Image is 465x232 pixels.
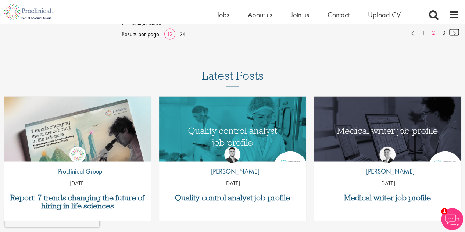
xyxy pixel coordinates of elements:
[4,97,151,179] img: Proclinical: Life sciences hiring trends report 2025
[439,29,449,37] a: 3
[159,179,306,188] p: [DATE]
[217,10,229,19] a: Jobs
[314,97,461,173] img: Medical writer job profile
[368,10,401,19] a: Upload CV
[441,208,463,230] img: Chatbot
[328,10,350,19] a: Contact
[122,29,159,40] span: Results per page
[441,208,447,214] span: 1
[205,147,260,180] a: Joshua Godden [PERSON_NAME]
[159,97,306,162] a: Link to a post
[8,194,147,210] a: Report: 7 trends changing the future of hiring in life sciences
[418,29,429,37] a: 1
[428,29,439,37] a: 2
[314,179,461,188] p: [DATE]
[159,97,306,173] img: quality control analyst job profile
[205,167,260,176] p: [PERSON_NAME]
[53,167,102,176] p: Proclinical Group
[291,10,309,19] a: Join us
[69,147,86,163] img: Proclinical Group
[4,179,151,188] p: [DATE]
[360,167,414,176] p: [PERSON_NAME]
[379,147,396,163] img: George Watson
[314,97,461,162] a: Link to a post
[164,30,175,38] a: 12
[53,147,102,180] a: Proclinical Group Proclinical Group
[318,194,457,202] a: Medical writer job profile
[177,30,188,38] a: 24
[163,194,303,202] a: Quality control analyst job profile
[224,147,240,163] img: Joshua Godden
[360,147,414,180] a: George Watson [PERSON_NAME]
[202,69,264,87] h3: Latest Posts
[248,10,272,19] a: About us
[4,97,151,162] a: Link to a post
